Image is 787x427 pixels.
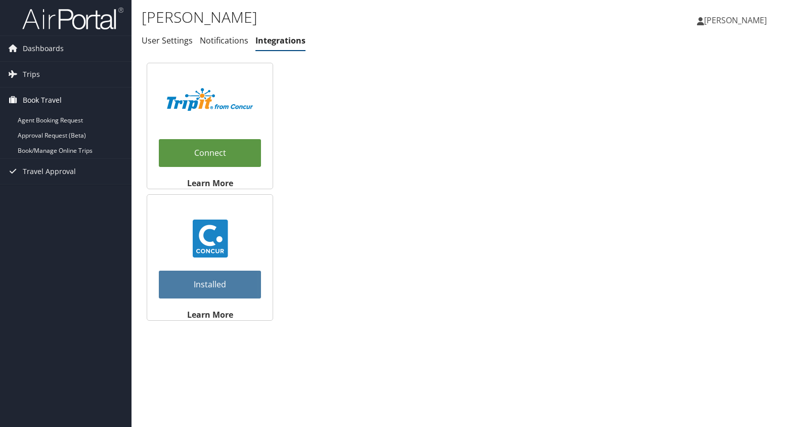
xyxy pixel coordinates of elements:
span: Dashboards [23,36,64,61]
span: Trips [23,62,40,87]
img: concur_23.png [191,220,229,258]
a: Integrations [255,35,305,46]
span: Travel Approval [23,159,76,184]
span: Book Travel [23,88,62,113]
a: User Settings [142,35,193,46]
img: airportal-logo.png [22,7,123,30]
a: [PERSON_NAME] [697,5,777,35]
a: Installed [159,271,261,298]
strong: Learn More [187,309,233,320]
span: [PERSON_NAME] [704,15,767,26]
h1: [PERSON_NAME] [142,7,565,28]
img: TripIt_Logo_Color_SOHP.png [167,88,253,111]
a: Notifications [200,35,248,46]
a: Connect [159,139,261,167]
strong: Learn More [187,178,233,189]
